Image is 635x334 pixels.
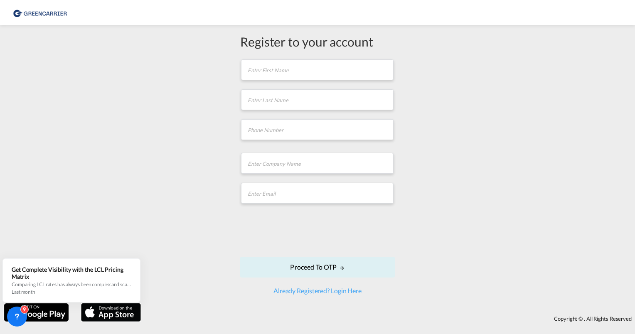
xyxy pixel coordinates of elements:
[241,183,394,204] input: Enter Email
[240,33,395,50] div: Register to your account
[3,302,69,322] img: google.png
[80,302,142,322] img: apple.png
[254,212,381,244] iframe: reCAPTCHA
[339,265,345,271] md-icon: icon-arrow-right
[241,153,394,174] input: Enter Company Name
[273,287,362,295] a: Already Registered? Login Here
[12,3,69,22] img: 757bc1808afe11efb73cddab9739634b.png
[241,89,394,110] input: Enter Last Name
[240,257,395,278] button: Proceed to OTPicon-arrow-right
[145,312,635,326] div: Copyright © . All Rights Reserved
[241,59,394,80] input: Enter First Name
[241,119,394,140] input: Phone Number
